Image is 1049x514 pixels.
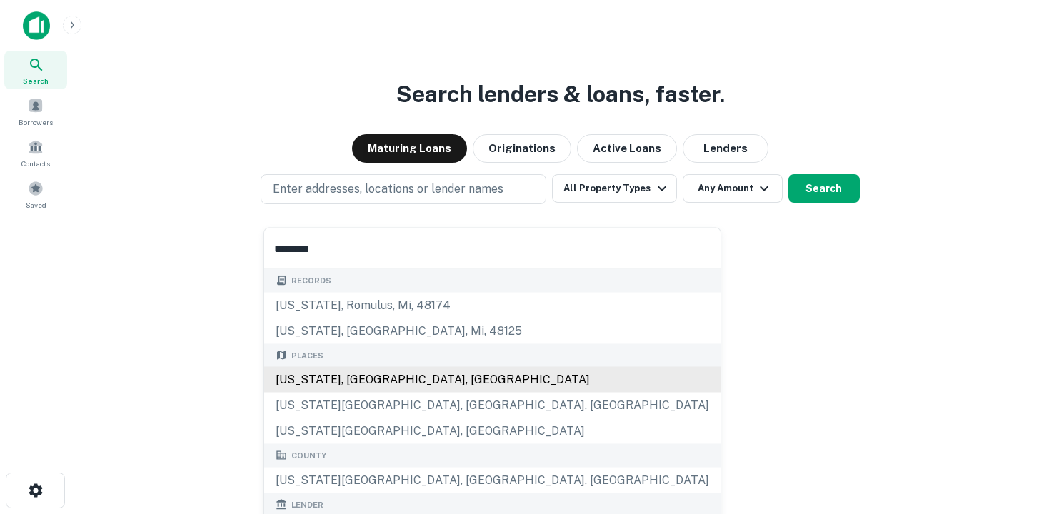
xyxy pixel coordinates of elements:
a: Saved [4,175,67,213]
button: Lenders [683,134,768,163]
span: Saved [26,199,46,211]
div: [US_STATE][GEOGRAPHIC_DATA], [GEOGRAPHIC_DATA], [GEOGRAPHIC_DATA] [264,467,721,493]
button: Search [788,174,860,203]
div: [US_STATE], [GEOGRAPHIC_DATA], mi, 48125 [264,318,721,343]
span: County [291,450,326,462]
div: [US_STATE][GEOGRAPHIC_DATA], [GEOGRAPHIC_DATA], [GEOGRAPHIC_DATA] [264,393,721,418]
a: Contacts [4,133,67,172]
div: [US_STATE], [GEOGRAPHIC_DATA], [GEOGRAPHIC_DATA] [264,367,721,393]
span: Places [291,349,323,361]
span: Borrowers [19,116,53,128]
h3: Search lenders & loans, faster. [396,77,725,111]
button: Originations [473,134,571,163]
a: Search [4,51,67,89]
iframe: Chat Widget [978,354,1049,423]
button: Maturing Loans [352,134,467,163]
img: capitalize-icon.png [23,11,50,40]
span: Contacts [21,158,50,169]
button: All Property Types [552,174,676,203]
a: Borrowers [4,92,67,131]
button: Active Loans [577,134,677,163]
div: [US_STATE][GEOGRAPHIC_DATA], [GEOGRAPHIC_DATA] [264,418,721,444]
span: Lender [291,498,323,510]
div: [US_STATE], romulus, mi, 48174 [264,292,721,318]
button: Enter addresses, locations or lender names [261,174,546,204]
span: Records [291,275,331,287]
button: Any Amount [683,174,783,203]
p: Enter addresses, locations or lender names [273,181,503,198]
span: Search [23,75,49,86]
